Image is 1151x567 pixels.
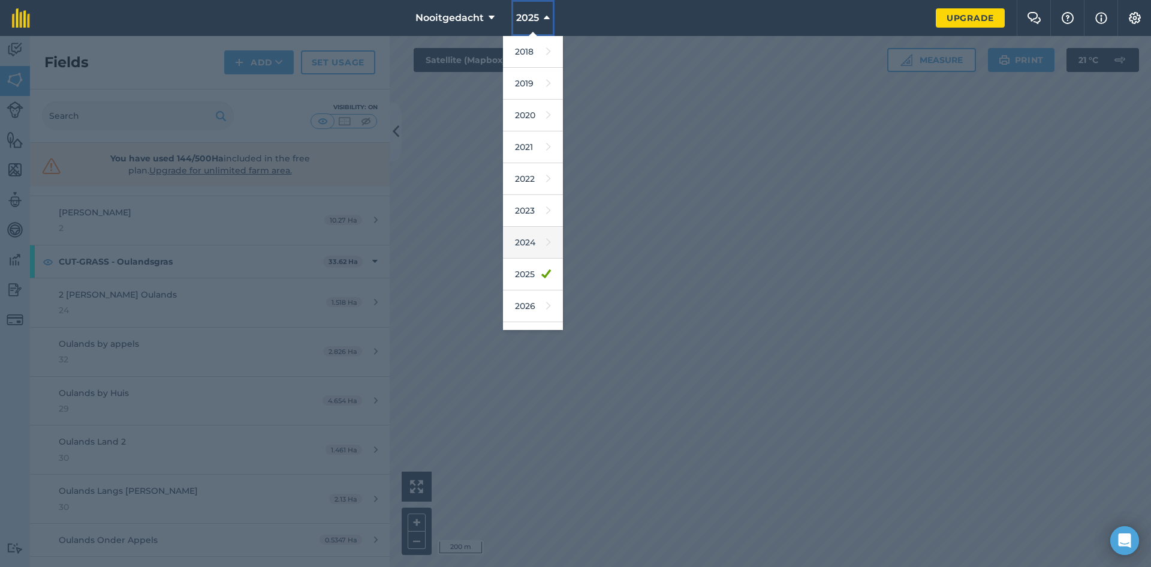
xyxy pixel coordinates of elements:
img: Two speech bubbles overlapping with the left bubble in the forefront [1027,12,1041,24]
a: 2027 [503,322,563,354]
span: 2025 [516,11,539,25]
a: 2018 [503,36,563,68]
a: 2025 [503,259,563,290]
a: 2023 [503,195,563,227]
a: 2020 [503,100,563,131]
a: 2024 [503,227,563,259]
a: 2021 [503,131,563,163]
a: Upgrade [936,8,1005,28]
img: A question mark icon [1060,12,1075,24]
img: A cog icon [1128,12,1142,24]
a: 2019 [503,68,563,100]
span: Nooitgedacht [415,11,484,25]
a: 2026 [503,290,563,322]
a: 2022 [503,163,563,195]
img: svg+xml;base64,PHN2ZyB4bWxucz0iaHR0cDovL3d3dy53My5vcmcvMjAwMC9zdmciIHdpZHRoPSIxNyIgaGVpZ2h0PSIxNy... [1095,11,1107,25]
div: Open Intercom Messenger [1110,526,1139,555]
img: fieldmargin Logo [12,8,30,28]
